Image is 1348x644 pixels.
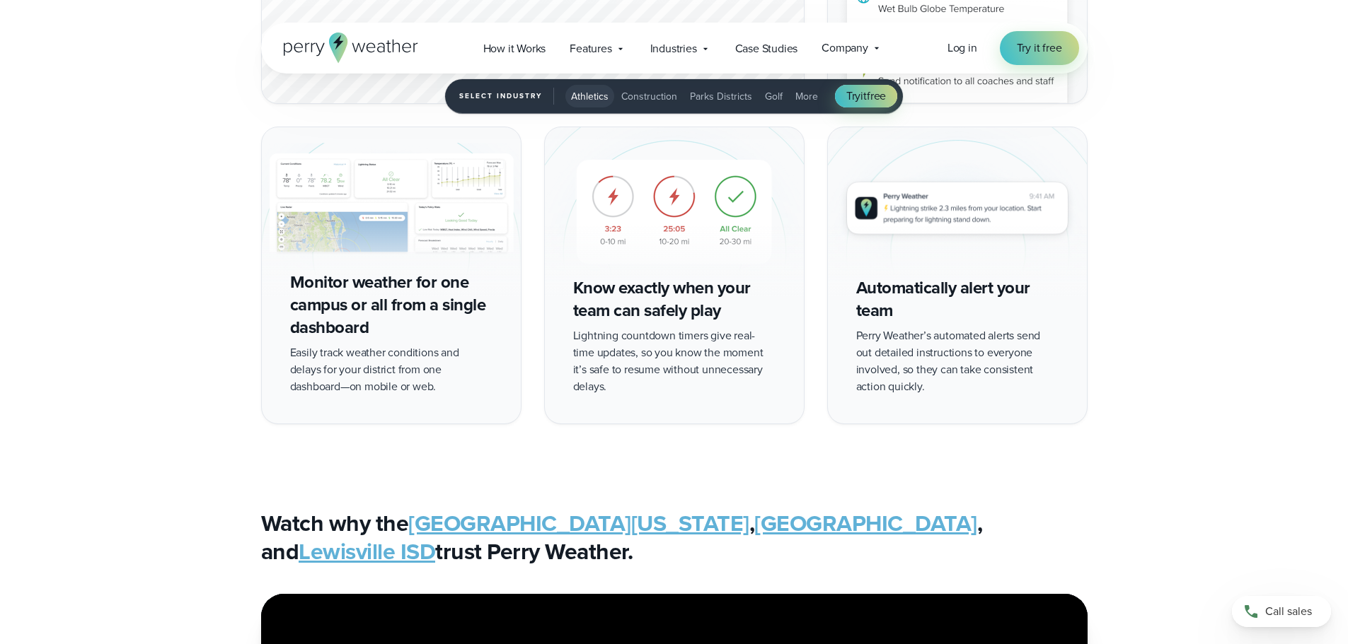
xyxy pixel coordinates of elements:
span: Select Industry [459,88,554,105]
a: Tryitfree [835,85,897,107]
span: Features [570,40,611,57]
a: Case Studies [723,34,810,63]
span: Try it free [1017,40,1062,57]
span: How it Works [483,40,546,57]
span: it [860,88,867,104]
span: Log in [947,40,977,56]
button: Construction [616,85,683,107]
a: [GEOGRAPHIC_DATA] [754,506,977,540]
button: More [790,85,824,107]
span: Construction [621,89,677,104]
span: Athletics [571,89,609,104]
span: Try free [846,88,886,105]
button: Golf [759,85,788,107]
span: Golf [765,89,783,104]
span: Case Studies [735,40,798,57]
a: Call sales [1232,596,1331,627]
span: Parks Districts [690,89,752,104]
a: Try it free [1000,31,1079,65]
a: How it Works [471,34,558,63]
span: More [795,89,818,104]
span: Industries [650,40,697,57]
a: Log in [947,40,977,57]
a: Lewisville ISD [299,534,435,568]
span: Call sales [1265,603,1312,620]
button: Athletics [565,85,614,107]
span: Company [822,40,868,57]
a: [GEOGRAPHIC_DATA][US_STATE] [408,506,749,540]
button: Parks Districts [684,85,758,107]
h3: Watch why the , , and trust Perry Weather. [261,509,1088,566]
